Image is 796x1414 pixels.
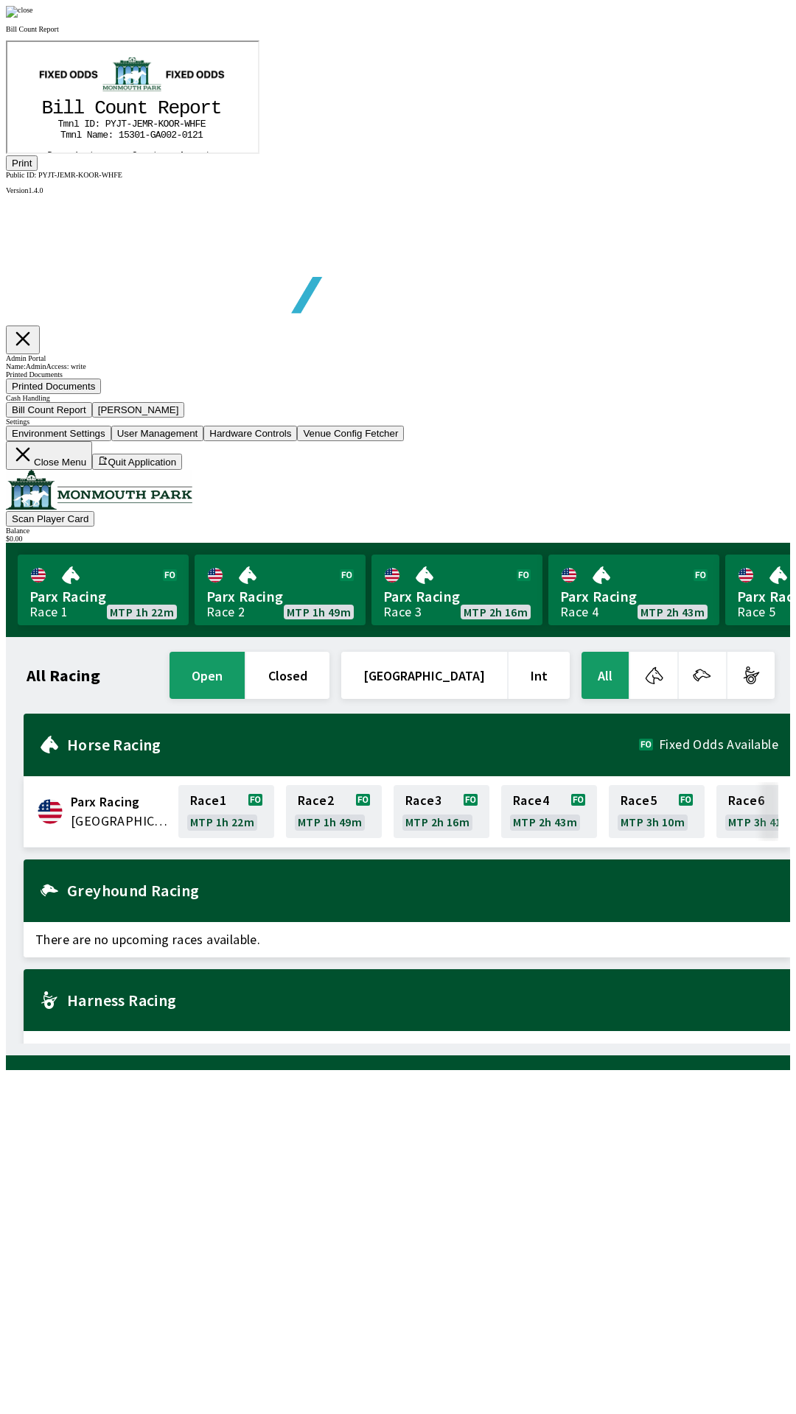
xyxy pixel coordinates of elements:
span: Race 2 [298,795,334,806]
button: Printed Documents [6,379,101,394]
h1: All Racing [27,669,100,681]
tspan: A [148,88,154,99]
tspan: E [130,77,136,88]
h2: Horse Racing [67,739,639,750]
tspan: W [177,77,183,88]
span: There are no upcoming races available. [24,1031,790,1066]
tspan: T [114,77,120,88]
tspan: i [45,55,57,77]
tspan: u [188,109,194,120]
tspan: T [53,88,59,99]
tspan: l [69,88,75,99]
tspan: 1 [180,88,186,99]
a: Parx RacingRace 1MTP 1h 22m [18,555,189,625]
tspan: 2 [185,88,191,99]
span: PYJT-JEMR-KOOR-WHFE [38,171,122,179]
tspan: H [183,77,189,88]
tspan: n [51,109,57,120]
tspan: u [108,55,120,77]
tspan: n [61,77,67,88]
button: closed [246,652,329,699]
div: Name: Admin Access: write [6,362,790,370]
tspan: I [77,77,83,88]
tspan: n [193,109,199,120]
button: Scan Player Card [6,511,94,527]
tspan: l [66,77,72,88]
tspan: C [87,55,99,77]
a: Race3MTP 2h 16m [394,785,489,838]
tspan: n [119,55,130,77]
tspan: - [138,88,144,99]
div: Balance [6,527,790,535]
button: [GEOGRAPHIC_DATA] [341,652,507,699]
tspan: m [61,109,67,120]
iframe: ReportvIEWER [6,41,259,154]
span: Fixed Odds Available [659,739,778,750]
button: Int [509,652,570,699]
tspan: O [156,77,162,88]
button: open [170,652,245,699]
tspan: J [125,77,130,88]
tspan: - [172,77,178,88]
tspan: B [35,55,46,77]
span: There are no upcoming races available. [24,922,790,957]
div: Race 2 [206,606,245,618]
tspan: M [135,77,141,88]
span: MTP 3h 10m [621,816,685,828]
span: MTP 1h 49m [287,606,351,618]
div: Race 5 [737,606,775,618]
div: Admin Portal [6,354,790,362]
tspan: 0 [153,88,159,99]
button: Venue Config Fetcher [297,426,404,441]
tspan: T [51,77,57,88]
tspan: t [130,55,142,77]
img: venue logo [6,470,192,510]
tspan: u [135,109,141,120]
tspan: G [143,88,149,99]
span: MTP 2h 16m [464,606,528,618]
tspan: 1 [111,88,117,99]
tspan: o [183,109,189,120]
button: Hardware Controls [203,426,297,441]
button: User Management [111,426,204,441]
tspan: : [88,77,94,88]
tspan: t [198,109,204,120]
div: Printed Documents [6,370,790,379]
span: Race 4 [513,795,549,806]
tspan: t [83,109,88,120]
div: $ 0.00 [6,535,790,543]
tspan: n [140,109,146,120]
span: Race 6 [728,795,764,806]
tspan: r [193,55,205,77]
span: MTP 1h 49m [298,816,362,828]
tspan: 0 [175,88,181,99]
span: Race 1 [190,795,226,806]
div: Settings [6,418,790,426]
span: MTP 1h 22m [110,606,174,618]
tspan: e [161,55,173,77]
span: Race 5 [621,795,657,806]
button: All [582,652,629,699]
div: Public ID: [6,171,790,179]
div: Race 4 [560,606,598,618]
tspan: p [172,55,184,77]
tspan: 2 [164,88,170,99]
button: Close Menu [6,441,92,470]
button: [PERSON_NAME] [92,402,185,418]
tspan: N [80,88,85,99]
tspan: e [95,88,101,99]
tspan: o [98,55,110,77]
tspan: n [71,109,77,120]
tspan: n [63,88,69,99]
span: MTP 2h 16m [405,816,469,828]
tspan: a [77,109,83,120]
tspan: P [98,77,104,88]
tspan: t [145,109,151,120]
span: MTP 2h 43m [640,606,705,618]
tspan: m [58,88,64,99]
tspan: O [161,77,167,88]
tspan: - [145,77,151,88]
tspan: F [188,77,194,88]
tspan: R [150,55,162,77]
